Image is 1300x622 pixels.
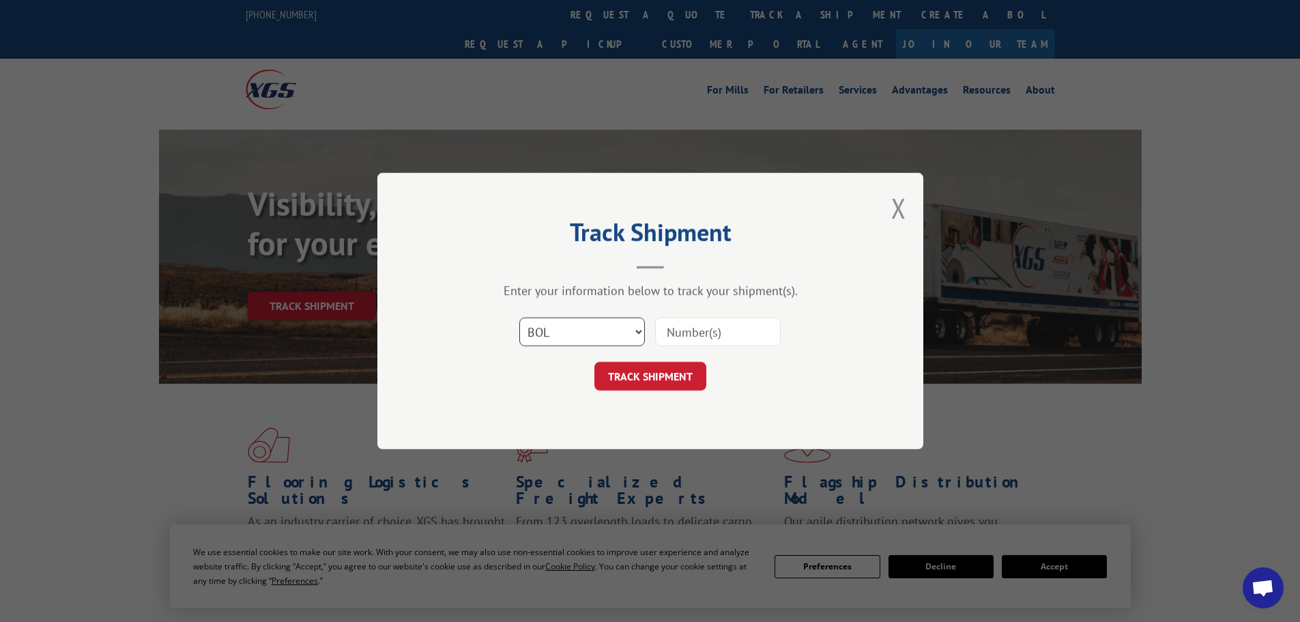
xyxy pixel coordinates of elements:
div: Open chat [1243,567,1284,608]
button: Close modal [891,190,906,226]
div: Enter your information below to track your shipment(s). [446,283,855,298]
h2: Track Shipment [446,223,855,249]
input: Number(s) [655,317,781,346]
button: TRACK SHIPMENT [594,362,706,391]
